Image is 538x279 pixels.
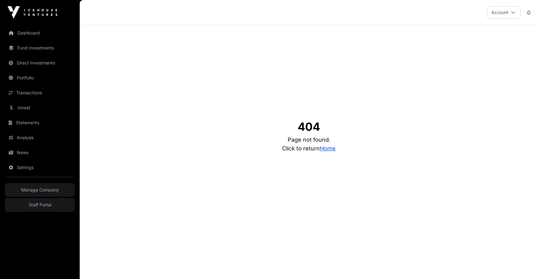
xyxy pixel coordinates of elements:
p: Click to return [282,144,336,153]
img: Icehouse Ventures Logo [7,6,57,19]
a: Manage Company [5,183,75,197]
a: Home [320,145,336,152]
a: Direct Investments [5,56,75,70]
a: Statements [5,116,75,130]
a: Invest [5,101,75,115]
p: Page not found. [288,135,330,144]
a: News [5,146,75,159]
button: Account [487,6,521,19]
a: Portfolio [5,71,75,85]
a: Fund Investments [5,41,75,55]
h1: 404 [298,121,320,133]
a: Transactions [5,86,75,100]
a: Analysis [5,131,75,144]
a: Staff Portal [5,198,75,212]
a: Dashboard [5,26,75,40]
a: Settings [5,161,75,174]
